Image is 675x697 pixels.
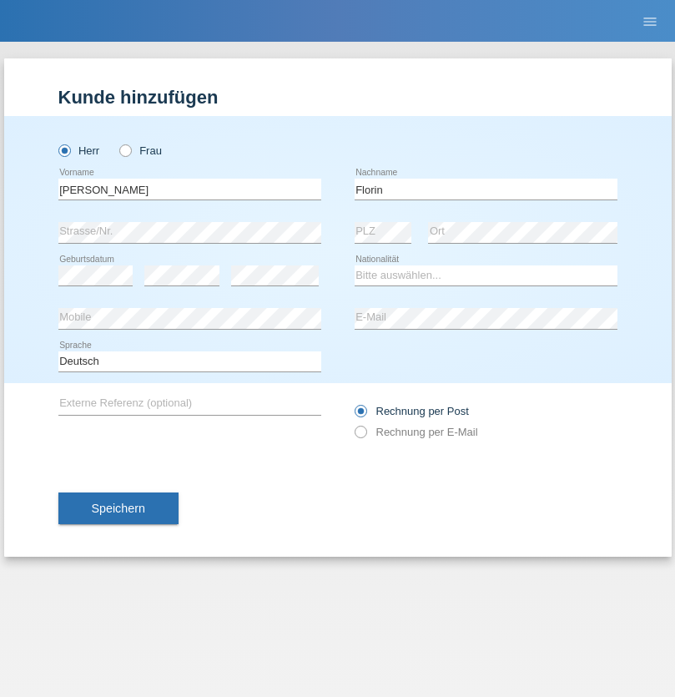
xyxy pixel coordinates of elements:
[58,87,617,108] h1: Kunde hinzufügen
[355,405,365,426] input: Rechnung per Post
[119,144,162,157] label: Frau
[58,492,179,524] button: Speichern
[58,144,69,155] input: Herr
[92,502,145,515] span: Speichern
[355,426,478,438] label: Rechnung per E-Mail
[355,405,469,417] label: Rechnung per Post
[633,16,667,26] a: menu
[642,13,658,30] i: menu
[58,144,100,157] label: Herr
[355,426,365,447] input: Rechnung per E-Mail
[119,144,130,155] input: Frau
